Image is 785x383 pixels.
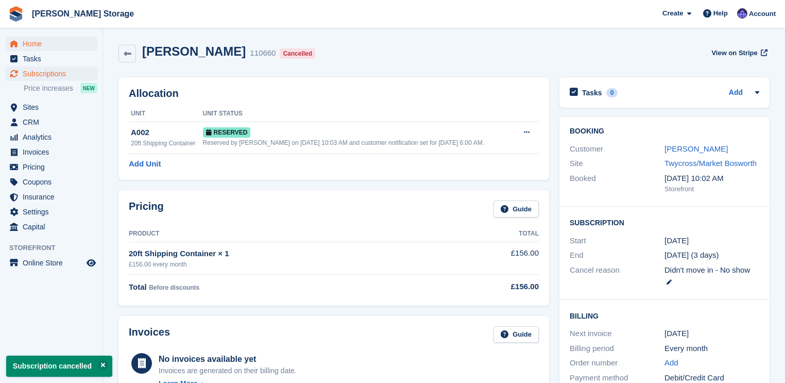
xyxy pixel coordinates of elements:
[23,52,84,66] span: Tasks
[5,100,97,114] a: menu
[129,106,203,122] th: Unit
[8,6,24,22] img: stora-icon-8386f47178a22dfd0bd8f6a31ec36ba5ce8667c1dd55bd0f319d3a0aa187defe.svg
[5,220,97,234] a: menu
[142,44,246,58] h2: [PERSON_NAME]
[129,88,539,99] h2: Allocation
[280,48,315,59] div: Cancelled
[159,365,297,376] div: Invoices are generated on their billing date.
[5,256,97,270] a: menu
[23,130,84,144] span: Analytics
[570,249,664,261] div: End
[80,83,97,93] div: NEW
[5,145,97,159] a: menu
[570,343,664,355] div: Billing period
[85,257,97,269] a: Preview store
[450,281,539,293] div: £156.00
[129,282,147,291] span: Total
[23,160,84,174] span: Pricing
[131,139,203,148] div: 20ft Shipping Container
[713,8,728,19] span: Help
[570,173,664,194] div: Booked
[711,48,757,58] span: View on Stripe
[28,5,138,22] a: [PERSON_NAME] Storage
[129,326,170,343] h2: Invoices
[570,143,664,155] div: Customer
[570,127,759,136] h2: Booking
[5,160,97,174] a: menu
[159,353,297,365] div: No invoices available yet
[493,201,539,218] a: Guide
[570,357,664,369] div: Order number
[664,328,759,340] div: [DATE]
[570,328,664,340] div: Next invoice
[737,8,747,19] img: Tim Sinnott
[570,310,759,321] h2: Billing
[149,284,199,291] span: Before discounts
[5,205,97,219] a: menu
[23,256,84,270] span: Online Store
[23,175,84,189] span: Coupons
[662,8,683,19] span: Create
[664,235,689,247] time: 2025-10-05 00:00:00 UTC
[729,87,743,99] a: Add
[570,264,664,288] div: Cancel reason
[5,66,97,81] a: menu
[749,9,776,19] span: Account
[203,127,251,138] span: Reserved
[23,115,84,129] span: CRM
[131,127,203,139] div: A002
[24,84,73,93] span: Price increases
[664,184,759,194] div: Storefront
[664,159,757,168] a: Twycross/Market Bosworth
[707,44,770,61] a: View on Stripe
[664,357,678,369] a: Add
[203,138,515,147] div: Reserved by [PERSON_NAME] on [DATE] 10:03 AM and customer notification set for [DATE] 6:00 AM.
[664,265,750,274] span: Didn't move in - No show
[5,175,97,189] a: menu
[23,66,84,81] span: Subscriptions
[606,88,618,97] div: 0
[493,326,539,343] a: Guide
[129,158,161,170] a: Add Unit
[9,243,103,253] span: Storefront
[664,343,759,355] div: Every month
[5,52,97,66] a: menu
[570,158,664,170] div: Site
[129,201,164,218] h2: Pricing
[5,130,97,144] a: menu
[5,190,97,204] a: menu
[129,260,450,269] div: £156.00 every month
[23,220,84,234] span: Capital
[664,144,728,153] a: [PERSON_NAME]
[6,356,112,377] p: Subscription cancelled
[570,235,664,247] div: Start
[23,145,84,159] span: Invoices
[664,251,719,259] span: [DATE] (3 days)
[23,100,84,114] span: Sites
[664,173,759,185] div: [DATE] 10:02 AM
[570,217,759,227] h2: Subscription
[5,37,97,51] a: menu
[23,190,84,204] span: Insurance
[250,47,276,59] div: 110660
[5,115,97,129] a: menu
[24,82,97,94] a: Price increases NEW
[203,106,515,122] th: Unit Status
[23,37,84,51] span: Home
[582,88,602,97] h2: Tasks
[23,205,84,219] span: Settings
[450,242,539,274] td: £156.00
[129,248,450,260] div: 20ft Shipping Container × 1
[450,226,539,242] th: Total
[129,226,450,242] th: Product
